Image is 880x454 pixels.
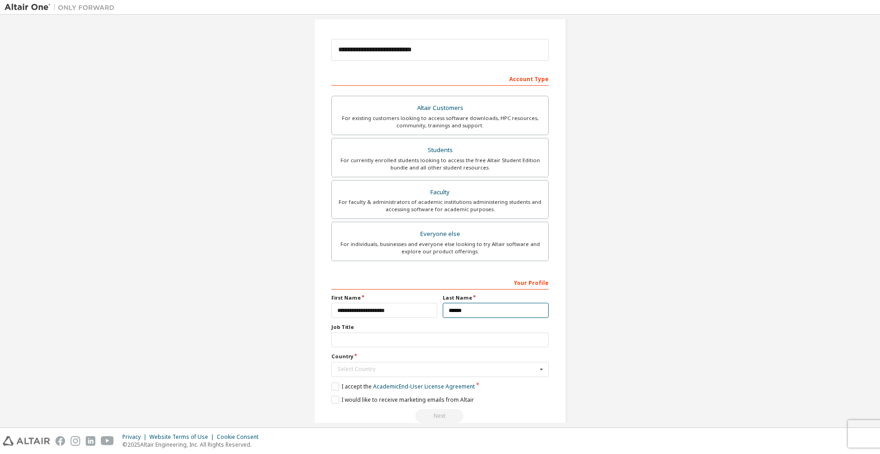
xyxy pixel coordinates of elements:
[337,157,543,171] div: For currently enrolled students looking to access the free Altair Student Edition bundle and all ...
[331,383,475,390] label: I accept the
[101,436,114,446] img: youtube.svg
[331,275,549,290] div: Your Profile
[331,323,549,331] label: Job Title
[338,366,537,372] div: Select Country
[337,241,543,255] div: For individuals, businesses and everyone else looking to try Altair software and explore our prod...
[122,441,264,449] p: © 2025 Altair Engineering, Inc. All Rights Reserved.
[443,294,549,301] label: Last Name
[337,102,543,115] div: Altair Customers
[331,396,474,404] label: I would like to receive marketing emails from Altair
[337,115,543,129] div: For existing customers looking to access software downloads, HPC resources, community, trainings ...
[337,228,543,241] div: Everyone else
[331,409,549,423] div: Read and acccept EULA to continue
[149,433,217,441] div: Website Terms of Use
[217,433,264,441] div: Cookie Consent
[337,198,543,213] div: For faculty & administrators of academic institutions administering students and accessing softwa...
[3,436,50,446] img: altair_logo.svg
[71,436,80,446] img: instagram.svg
[5,3,119,12] img: Altair One
[86,436,95,446] img: linkedin.svg
[331,294,437,301] label: First Name
[337,144,543,157] div: Students
[373,383,475,390] a: Academic End-User License Agreement
[122,433,149,441] div: Privacy
[55,436,65,446] img: facebook.svg
[337,186,543,199] div: Faculty
[331,353,549,360] label: Country
[331,71,549,86] div: Account Type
